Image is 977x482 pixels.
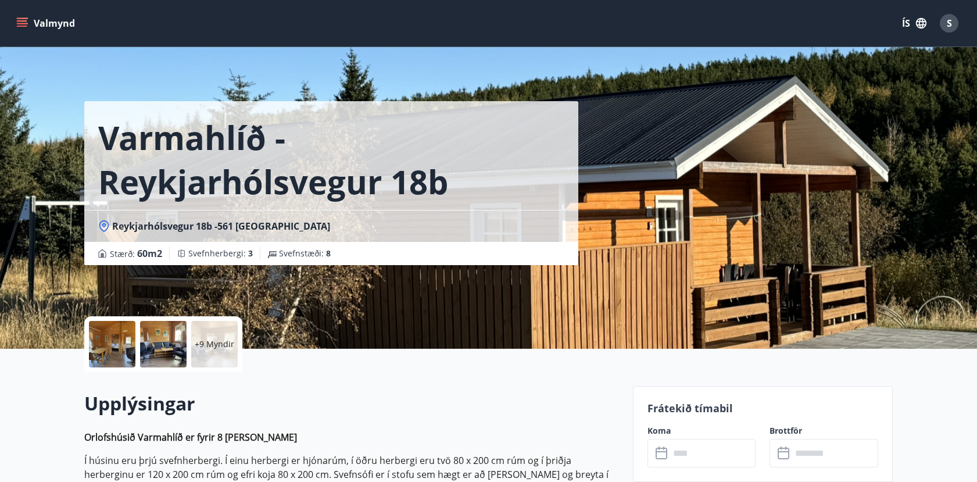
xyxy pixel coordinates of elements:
h1: Varmahlíð - Reykjarhólsvegur 18b [98,115,564,203]
span: S [947,17,952,30]
span: 3 [248,248,253,259]
button: ÍS [896,13,933,34]
strong: Orlofshúsið Varmahlíð er fyrir 8 [PERSON_NAME] [84,431,297,444]
label: Brottför [770,425,878,437]
p: Frátekið tímabil [647,401,879,416]
button: S [935,9,963,37]
span: Svefnherbergi : [188,248,253,259]
span: Svefnstæði : [279,248,331,259]
span: Stærð : [110,247,162,260]
span: Reykjarhólsvegur 18b -561 [GEOGRAPHIC_DATA] [112,220,330,233]
h2: Upplýsingar [84,391,619,416]
span: 60 m2 [137,247,162,260]
label: Koma [647,425,756,437]
span: 8 [326,248,331,259]
p: +9 Myndir [195,338,234,350]
button: menu [14,13,80,34]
